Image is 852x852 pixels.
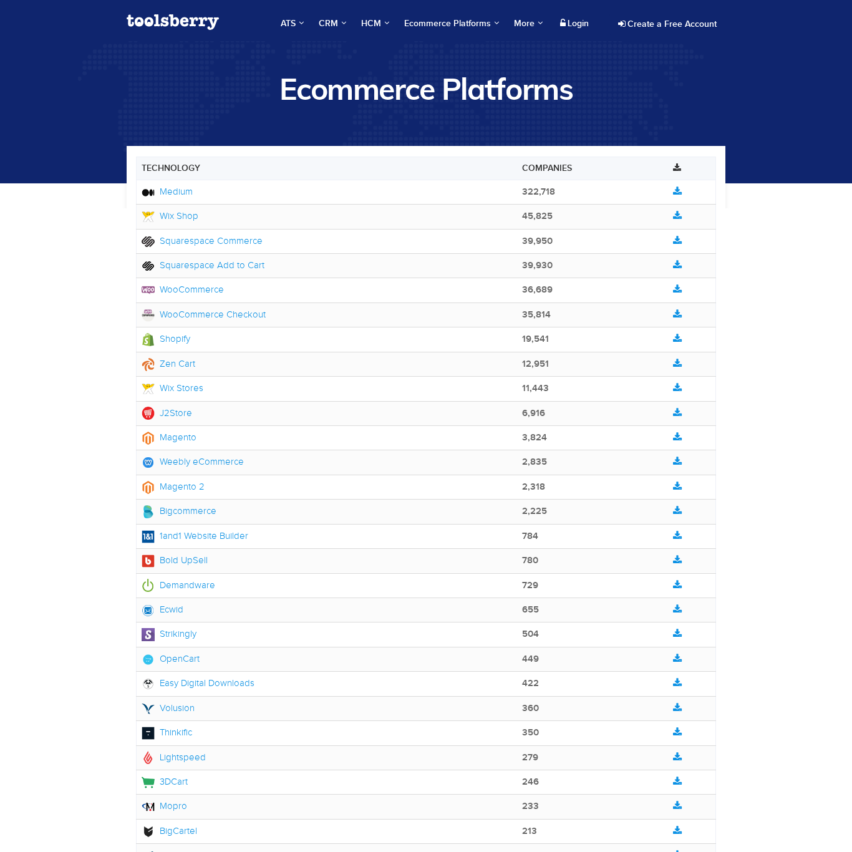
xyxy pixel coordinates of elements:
img: Squarespace Commerce [142,235,155,248]
img: Strikingly [142,628,155,641]
img: Zen Cart [142,358,155,371]
a: Ecwid Ecwid [142,604,183,614]
a: ATS [274,6,310,41]
img: Ecwid [142,604,155,617]
span: Ecommerce Platforms [404,17,499,30]
a: Login [552,14,597,34]
span: 350 [522,727,539,738]
a: BigCartel BigCartel [142,826,197,836]
a: Ecommerce Platforms [398,6,505,41]
img: Wix Stores [142,382,155,395]
span: HCM [361,17,389,30]
a: Volusion Volusion [142,703,195,713]
img: OpenCart [142,653,155,666]
span: 213 [522,826,537,837]
img: Lightspeed [142,751,155,764]
img: 3DCart [142,776,155,789]
a: Squarespace Commerce Squarespace Commerce [142,236,263,246]
img: Medium [142,186,155,199]
img: Wix Shop [142,210,155,223]
span: 45,825 [522,211,553,222]
span: 504 [522,629,539,640]
span: 2,225 [522,506,547,517]
a: Easy Digital Downloads Easy Digital Downloads [142,678,254,688]
a: Mopro Mopro [142,801,187,811]
a: OpenCart OpenCart [142,654,200,664]
span: 279 [522,752,538,763]
img: Magento [142,432,155,445]
span: CRM [319,17,346,30]
img: 1and1 Website Builder [142,530,155,543]
a: Shopify Shopify [142,334,190,344]
span: 655 [522,604,539,616]
a: Zen Cart Zen Cart [142,359,195,369]
span: 233 [522,801,539,812]
img: J2Store [142,407,155,420]
span: 360 [522,703,539,714]
a: Medium Medium [142,186,193,196]
img: Toolsberry [127,14,219,30]
a: Lightspeed Lightspeed [142,752,206,762]
img: WooCommerce [142,284,155,297]
img: Demandware [142,579,155,592]
th: Companies [517,157,668,180]
a: Weebly eCommerce Weebly eCommerce [142,457,244,467]
span: 35,814 [522,309,551,321]
th: Technology [137,157,518,180]
span: 449 [522,654,539,665]
span: 6,916 [522,408,545,419]
span: 36,689 [522,284,553,296]
a: Magento Magento [142,432,196,442]
span: 39,930 [522,260,553,271]
a: More [508,6,549,41]
a: Toolsberry [127,6,219,38]
img: Magento 2 [142,481,155,494]
a: Bigcommerce Bigcommerce [142,506,216,516]
a: 1and1 Website Builder 1and1 Website Builder [142,531,248,541]
span: 39,950 [522,236,553,247]
span: More [514,18,543,29]
span: 246 [522,777,539,788]
span: 780 [522,555,538,566]
a: 3DCart 3DCart [142,777,188,787]
h1: Ecommerce Platforms [127,72,725,105]
a: WooCommerce WooCommerce [142,284,224,294]
span: 322,718 [522,186,555,198]
img: Bigcommerce [142,505,155,518]
span: 2,835 [522,457,547,468]
img: Volusion [142,702,155,715]
span: 19,541 [522,334,549,345]
img: Bold UpSell [142,554,155,568]
a: Thinkific Thinkific [142,727,192,737]
span: 11,443 [522,383,549,394]
img: Thinkific [142,727,155,740]
a: Wix Stores Wix Stores [142,383,203,393]
img: Weebly eCommerce [142,456,155,469]
span: 784 [522,531,538,542]
span: 12,951 [522,359,549,370]
span: 3,824 [522,432,547,443]
a: WooCommerce Checkout WooCommerce Checkout [142,309,266,319]
span: ATS [281,17,304,30]
span: 422 [522,678,539,689]
img: Easy Digital Downloads [142,677,155,690]
span: 729 [522,580,538,591]
a: Create a Free Account [609,14,725,35]
a: CRM [312,6,352,41]
a: HCM [355,6,395,41]
img: Mopro [142,800,155,813]
a: Bold UpSell Bold UpSell [142,555,208,565]
img: WooCommerce Checkout [142,309,155,322]
a: J2Store J2Store [142,408,192,418]
span: 2,318 [522,482,545,493]
a: Demandware Demandware [142,580,215,590]
img: Squarespace Add to Cart [142,259,155,273]
a: Squarespace Add to Cart Squarespace Add to Cart [142,260,264,270]
a: Magento 2 Magento 2 [142,482,205,491]
img: BigCartel [142,825,155,838]
a: Wix Shop Wix Shop [142,211,198,221]
a: Strikingly Strikingly [142,629,196,639]
img: Shopify [142,333,155,346]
